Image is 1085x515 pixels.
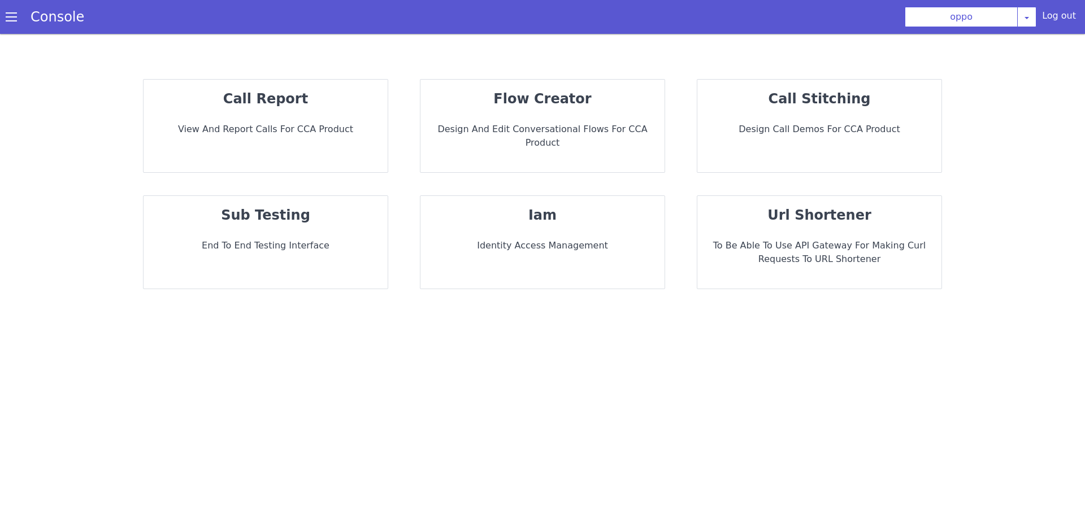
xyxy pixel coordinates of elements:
p: View and report calls for CCA Product [153,123,379,136]
p: Design call demos for CCA Product [706,123,932,136]
strong: call report [223,91,308,107]
strong: iam [528,207,557,223]
p: End to End Testing Interface [153,239,379,252]
strong: url shortener [767,207,871,223]
p: To be able to use API Gateway for making curl requests to URL Shortener [706,239,932,266]
strong: sub testing [221,207,310,223]
strong: call stitching [769,91,871,107]
strong: flow creator [493,91,591,107]
p: Identity Access Management [429,239,656,252]
div: Log out [1042,9,1076,27]
p: Design and Edit Conversational flows for CCA Product [429,123,656,150]
button: oppo [905,7,1018,27]
a: Console [17,9,98,25]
